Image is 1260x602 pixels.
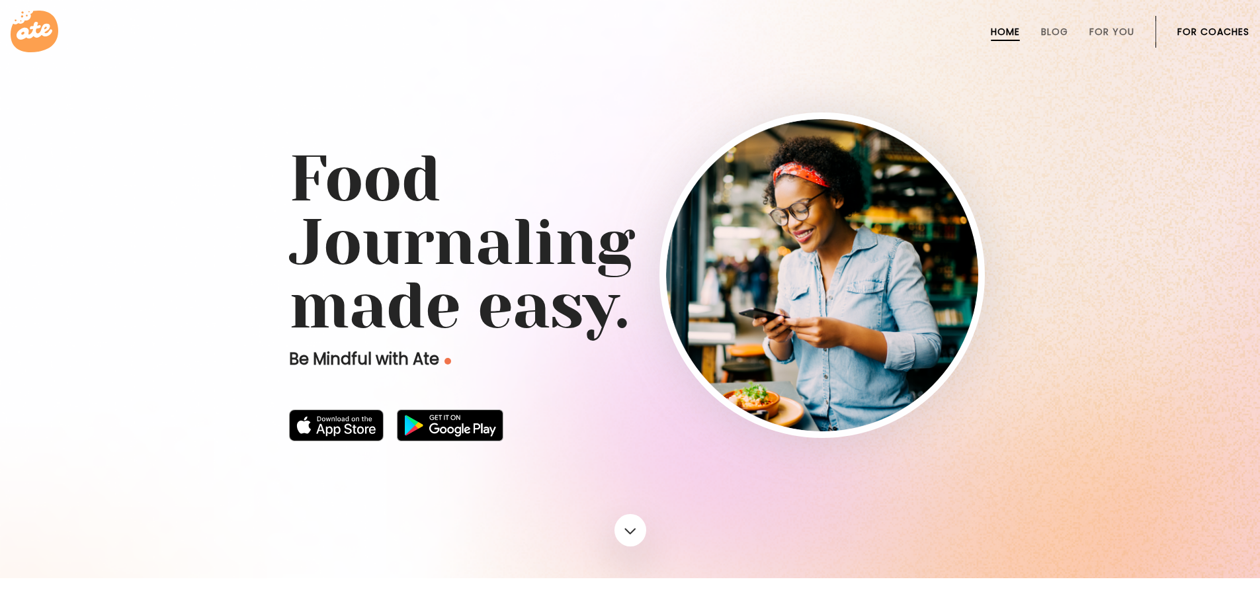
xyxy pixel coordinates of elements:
[1177,26,1249,37] a: For Coaches
[289,409,384,441] img: badge-download-apple.svg
[991,26,1020,37] a: Home
[1041,26,1068,37] a: Blog
[666,119,978,431] img: home-hero-img-rounded.png
[289,349,659,370] p: Be Mindful with Ate
[1089,26,1134,37] a: For You
[289,148,972,338] h1: Food Journaling made easy.
[397,409,503,441] img: badge-download-google.png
